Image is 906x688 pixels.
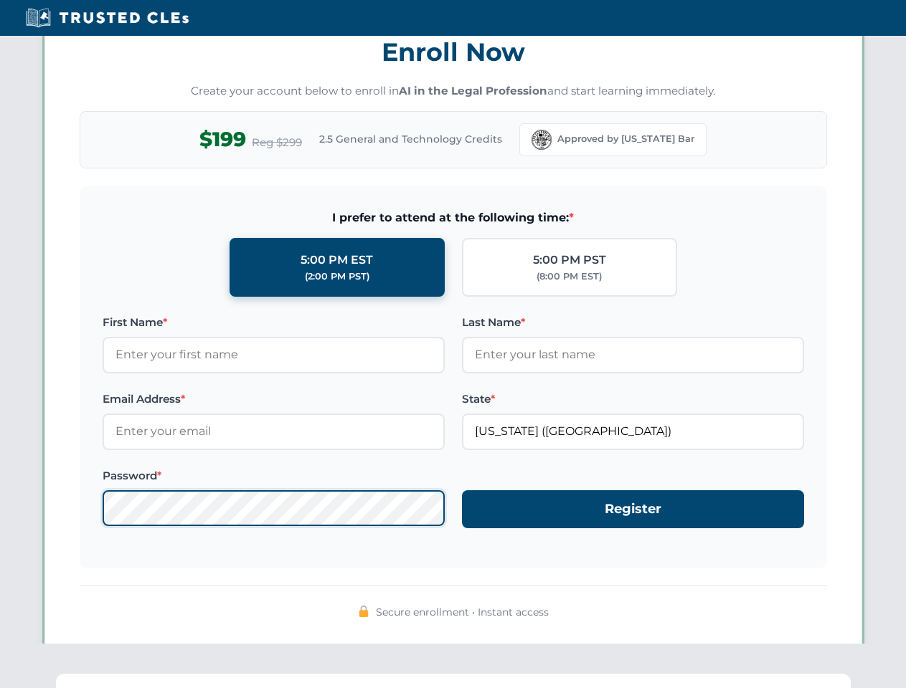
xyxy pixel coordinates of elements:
[199,123,246,156] span: $199
[80,83,827,100] p: Create your account below to enroll in and start learning immediately.
[399,84,547,97] strong: AI in the Legal Profession
[358,606,369,617] img: 🔒
[22,7,193,29] img: Trusted CLEs
[305,269,369,284] div: (2:00 PM PST)
[80,29,827,75] h3: Enroll Now
[462,337,804,373] input: Enter your last name
[537,269,602,284] div: (8:00 PM EST)
[103,414,445,449] input: Enter your email
[103,391,445,408] label: Email Address
[319,131,502,147] span: 2.5 General and Technology Credits
[103,314,445,331] label: First Name
[103,337,445,373] input: Enter your first name
[376,604,549,620] span: Secure enrollment • Instant access
[301,251,373,269] div: 5:00 PM EST
[462,414,804,449] input: Florida (FL)
[462,391,804,408] label: State
[252,134,302,151] span: Reg $299
[533,251,606,269] div: 5:00 PM PST
[103,209,804,227] span: I prefer to attend at the following time:
[103,467,445,484] label: Password
[557,132,694,146] span: Approved by [US_STATE] Bar
[462,314,804,331] label: Last Name
[532,130,552,150] img: Florida Bar
[462,490,804,528] button: Register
